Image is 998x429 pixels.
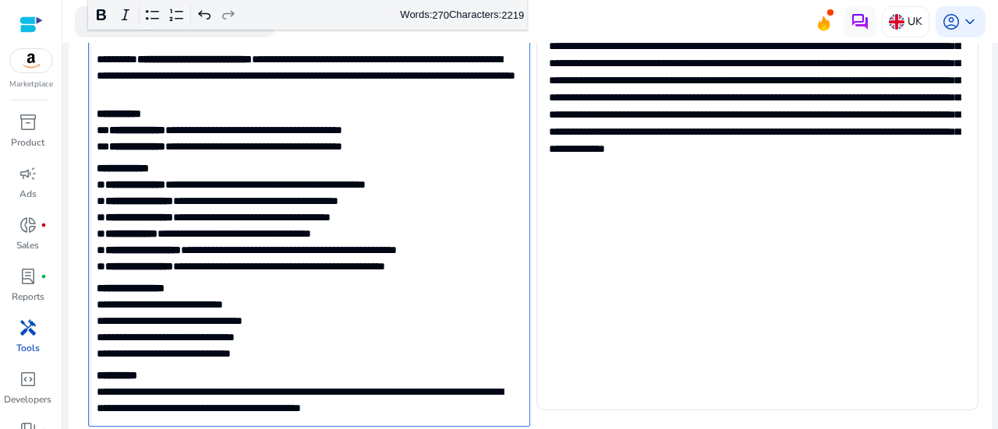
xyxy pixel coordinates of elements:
span: fiber_manual_record [41,273,47,280]
p: Developers [4,392,51,406]
span: fiber_manual_record [41,222,47,228]
div: Words: Characters: [400,5,524,25]
label: 270 [432,9,449,20]
label: 2219 [501,9,524,20]
img: amazon.svg [10,49,52,72]
span: campaign [19,164,37,183]
p: Ads [19,187,37,201]
span: keyboard_arrow_down [961,12,979,31]
span: donut_small [19,216,37,234]
p: Product [11,135,44,149]
p: Sales [16,238,39,252]
img: uk.svg [889,14,904,30]
span: search [87,12,106,31]
span: account_circle [942,12,961,31]
p: Marketplace [9,79,53,90]
p: Tools [16,341,40,355]
span: code_blocks [19,370,37,389]
span: handyman [19,318,37,337]
span: lab_profile [19,267,37,286]
p: UK [908,8,922,35]
p: Reports [12,290,44,304]
span: inventory_2 [19,113,37,132]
